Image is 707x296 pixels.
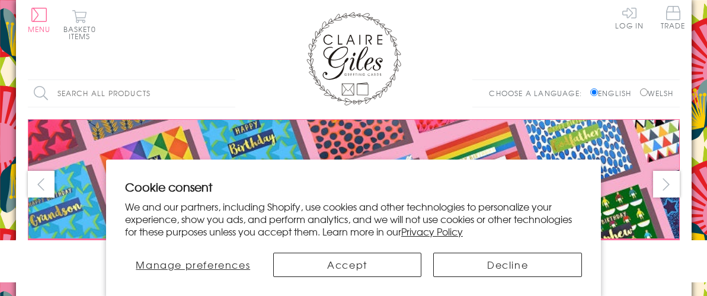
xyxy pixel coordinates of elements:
span: Trade [661,6,686,29]
button: Decline [433,253,582,277]
label: Welsh [640,88,674,98]
span: 0 items [69,24,96,42]
div: Carousel Pagination [28,274,680,292]
button: Basket0 items [63,9,96,40]
button: Accept [273,253,422,277]
a: Trade [661,6,686,31]
p: We and our partners, including Shopify, use cookies and other technologies to personalize your ex... [125,200,582,237]
p: Choose a language: [489,88,588,98]
a: Log In [615,6,644,29]
img: Claire Giles Greetings Cards [306,12,401,106]
input: Search [223,80,235,107]
h2: Cookie consent [125,179,582,195]
button: Manage preferences [125,253,261,277]
input: Search all products [28,80,235,107]
button: Menu [28,8,51,33]
input: English [590,88,598,96]
button: next [653,171,680,198]
a: Privacy Policy [401,224,463,238]
span: Menu [28,24,51,34]
button: prev [28,171,55,198]
span: Manage preferences [136,257,250,272]
label: English [590,88,637,98]
input: Welsh [640,88,648,96]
